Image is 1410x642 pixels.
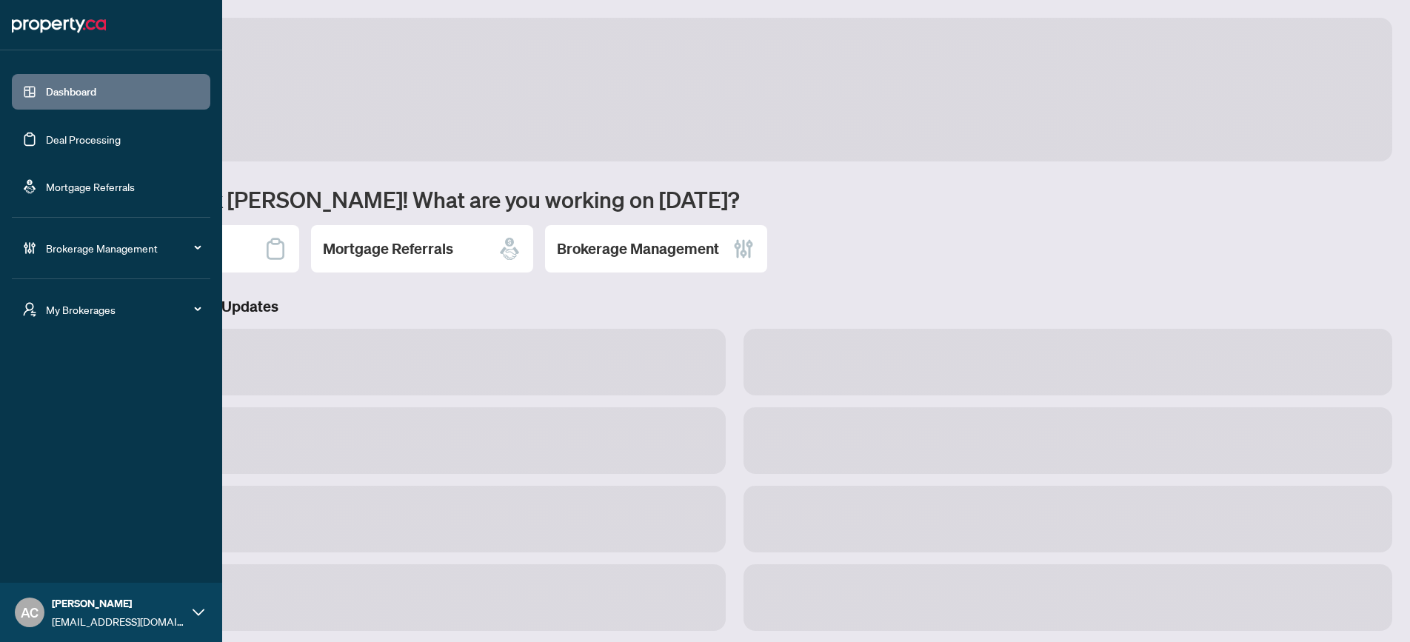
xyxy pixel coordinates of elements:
h2: Brokerage Management [557,238,719,259]
span: [EMAIL_ADDRESS][DOMAIN_NAME] [52,613,185,629]
span: AC [21,602,39,623]
span: My Brokerages [46,301,200,318]
a: Dashboard [46,85,96,98]
a: Mortgage Referrals [46,180,135,193]
span: Brokerage Management [46,240,200,256]
h1: Welcome back [PERSON_NAME]! What are you working on [DATE]? [77,185,1392,213]
h3: Brokerage & Industry Updates [77,296,1392,317]
span: [PERSON_NAME] [52,595,185,612]
h2: Mortgage Referrals [323,238,453,259]
span: user-switch [22,302,37,317]
a: Deal Processing [46,133,121,146]
img: logo [12,13,106,37]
